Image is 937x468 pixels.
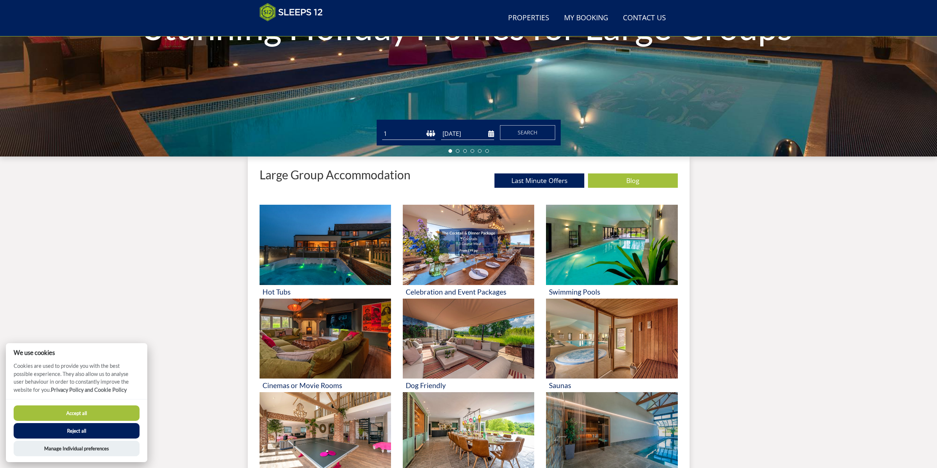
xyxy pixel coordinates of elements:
[441,128,494,140] input: Arrival Date
[561,10,611,27] a: My Booking
[403,205,534,285] img: 'Celebration and Event Packages' - Large Group Accommodation Holiday Ideas
[406,381,531,389] h3: Dog Friendly
[549,288,674,296] h3: Swimming Pools
[546,299,677,393] a: 'Saunas' - Large Group Accommodation Holiday Ideas Saunas
[260,299,391,379] img: 'Cinemas or Movie Rooms' - Large Group Accommodation Holiday Ideas
[14,405,140,421] button: Accept all
[546,299,677,379] img: 'Saunas' - Large Group Accommodation Holiday Ideas
[549,381,674,389] h3: Saunas
[546,205,677,299] a: 'Swimming Pools' - Large Group Accommodation Holiday Ideas Swimming Pools
[260,299,391,393] a: 'Cinemas or Movie Rooms' - Large Group Accommodation Holiday Ideas Cinemas or Movie Rooms
[14,441,140,456] button: Manage Individual preferences
[500,125,555,140] button: Search
[546,205,677,285] img: 'Swimming Pools' - Large Group Accommodation Holiday Ideas
[260,205,391,299] a: 'Hot Tubs' - Large Group Accommodation Holiday Ideas Hot Tubs
[518,129,538,136] span: Search
[260,168,411,181] p: Large Group Accommodation
[588,173,678,188] a: Blog
[263,381,388,389] h3: Cinemas or Movie Rooms
[406,288,531,296] h3: Celebration and Event Packages
[51,387,127,393] a: Privacy Policy and Cookie Policy
[505,10,552,27] a: Properties
[403,299,534,393] a: 'Dog Friendly' - Large Group Accommodation Holiday Ideas Dog Friendly
[260,3,323,21] img: Sleeps 12
[6,349,147,356] h2: We use cookies
[403,205,534,299] a: 'Celebration and Event Packages' - Large Group Accommodation Holiday Ideas Celebration and Event ...
[494,173,584,188] a: Last Minute Offers
[256,26,333,32] iframe: Customer reviews powered by Trustpilot
[620,10,669,27] a: Contact Us
[263,288,388,296] h3: Hot Tubs
[403,299,534,379] img: 'Dog Friendly' - Large Group Accommodation Holiday Ideas
[260,205,391,285] img: 'Hot Tubs' - Large Group Accommodation Holiday Ideas
[6,362,147,399] p: Cookies are used to provide you with the best possible experience. They also allow us to analyse ...
[14,423,140,439] button: Reject all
